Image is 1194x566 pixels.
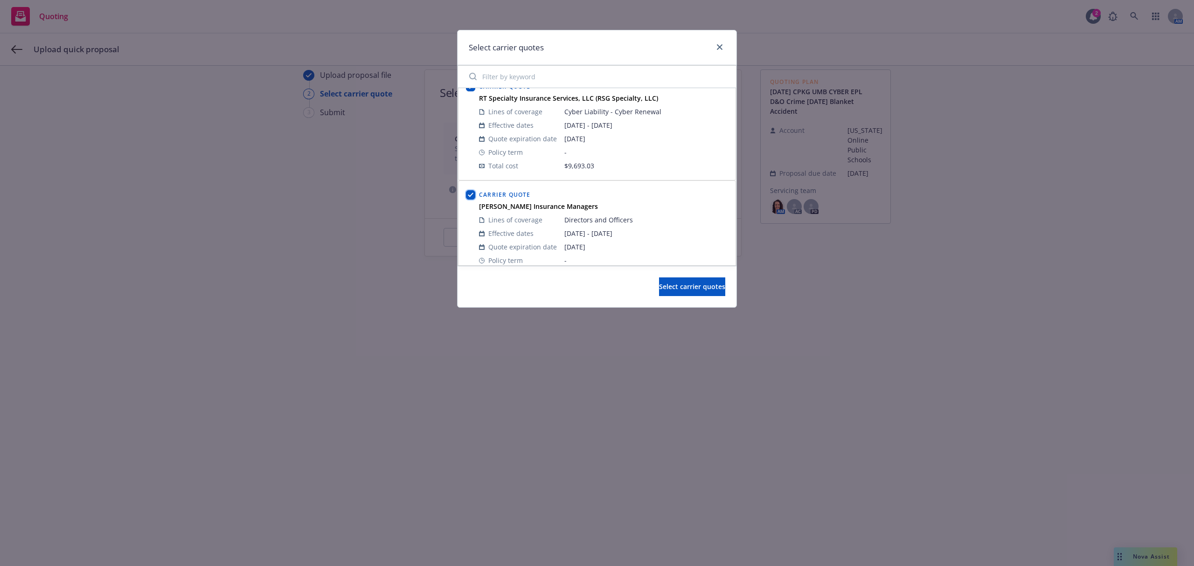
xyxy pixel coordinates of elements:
span: Select carrier quotes [659,282,725,291]
span: Cyber Liability - Cyber Renewal [564,107,728,117]
span: Carrier Quote [479,191,531,199]
span: Lines of coverage [488,107,542,117]
span: Directors and Officers [564,215,728,225]
span: $9,693.03 [564,161,594,170]
span: Policy term [488,147,523,157]
span: [DATE] [564,134,728,144]
h1: Select carrier quotes [469,41,544,54]
input: Filter by keyword [464,67,730,86]
strong: [PERSON_NAME] Insurance Managers [479,202,598,211]
span: Quote expiration date [488,242,557,252]
span: [DATE] [564,242,728,252]
span: - [564,147,728,157]
span: Policy term [488,255,523,265]
span: Effective dates [488,120,534,130]
span: - [564,255,728,265]
span: [DATE] - [DATE] [564,228,728,238]
strong: RT Specialty Insurance Services, LLC (RSG Specialty, LLC) [479,94,658,103]
span: Lines of coverage [488,215,542,225]
button: Select carrier quotes [659,277,725,296]
span: Quote expiration date [488,134,557,144]
span: Effective dates [488,228,534,238]
span: Total cost [488,161,518,171]
span: [DATE] - [DATE] [564,120,728,130]
a: close [714,41,725,53]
